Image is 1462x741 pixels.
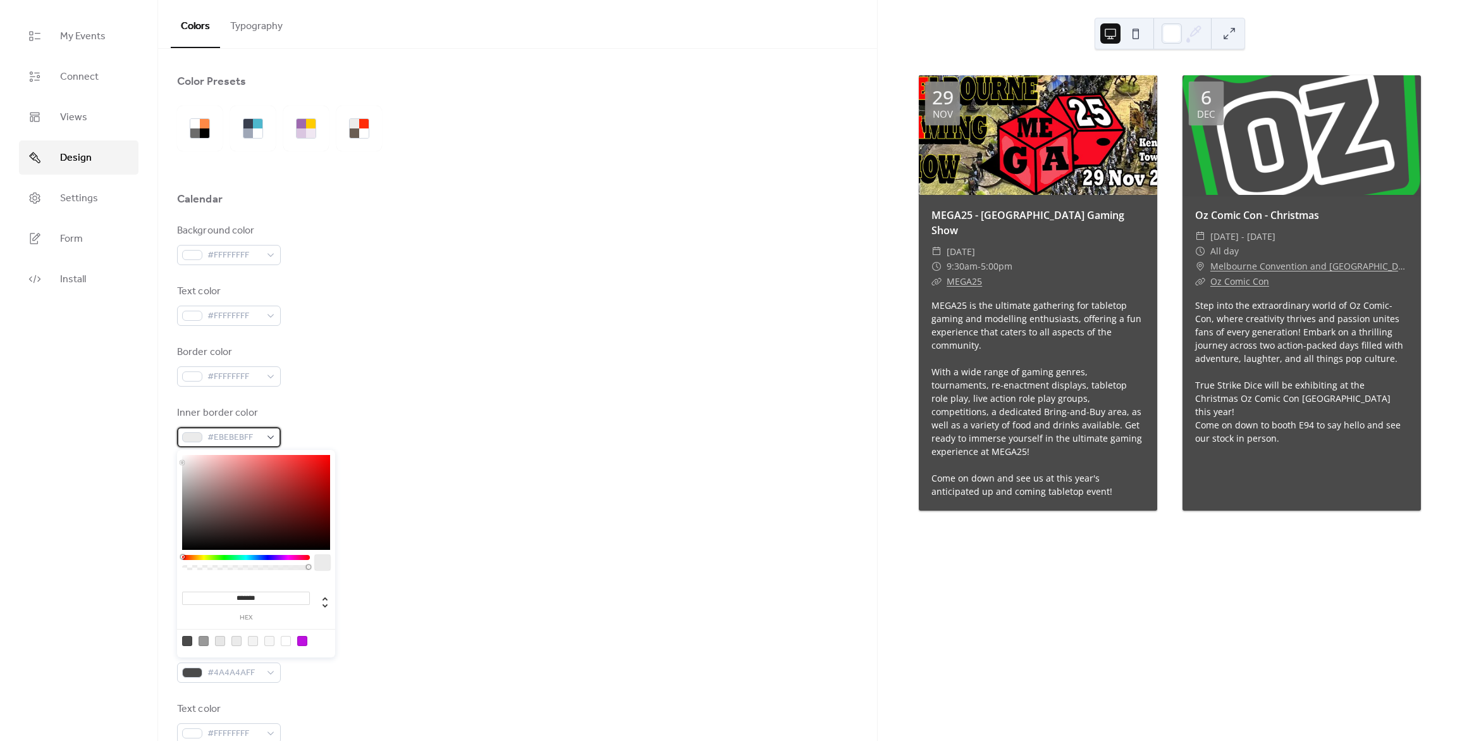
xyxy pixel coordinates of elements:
div: rgb(231, 231, 231) [215,636,225,646]
div: ​ [1195,274,1205,289]
span: [DATE] - [DATE] [1210,229,1275,244]
div: Background color [177,223,278,239]
div: ​ [1195,229,1205,244]
div: ​ [931,259,942,274]
a: Install [19,262,138,296]
div: ​ [931,244,942,259]
span: #FFFFFFFF [207,248,261,263]
div: rgb(248, 248, 248) [264,636,274,646]
div: ​ [1195,259,1205,274]
div: Text color [177,284,278,299]
div: Dec [1197,109,1215,119]
a: Design [19,140,138,175]
div: rgb(189, 16, 224) [297,636,307,646]
span: #FFFFFFFF [207,309,261,324]
div: Color Presets [177,74,246,89]
div: ​ [1195,244,1205,259]
label: hex [182,614,310,621]
div: rgb(255, 255, 255) [281,636,291,646]
span: 5:00pm [981,259,1012,274]
div: Text color [177,702,278,717]
span: Design [60,151,92,166]
span: Settings [60,191,98,206]
span: All day [1210,244,1239,259]
span: #EBEBEBFF [207,430,261,445]
div: rgb(74, 74, 74) [182,636,192,646]
a: Connect [19,59,138,94]
div: rgb(243, 243, 243) [248,636,258,646]
a: MEGA25 [947,275,982,287]
a: My Events [19,19,138,53]
div: rgb(235, 235, 235) [231,636,242,646]
span: Form [60,232,83,247]
div: MEGA25 is the ultimate gathering for tabletop gaming and modelling enthusiasts, offering a fun ex... [919,299,1157,498]
a: Form [19,221,138,256]
div: ​ [931,274,942,289]
div: Calendar [177,192,223,207]
div: Inner border color [177,406,278,421]
span: My Events [60,29,106,44]
a: Views [19,100,138,134]
span: Install [60,272,86,287]
a: MEGA25 - [GEOGRAPHIC_DATA] Gaming Show [931,208,1124,237]
a: Settings [19,181,138,215]
span: #FFFFFFFF [207,370,261,385]
span: 9:30am [947,259,978,274]
span: Views [60,110,87,125]
div: Nov [933,109,953,119]
div: Step into the extraordinary world of Oz Comic-Con, where creativity thrives and passion unites fa... [1182,299,1421,445]
div: rgb(153, 153, 153) [199,636,209,646]
span: [DATE] [947,244,975,259]
div: Border color [177,345,278,360]
a: Oz Comic Con - Christmas [1195,208,1319,222]
span: - [978,259,981,274]
div: 6 [1201,88,1212,107]
div: 29 [932,88,954,107]
a: Melbourne Convention and [GEOGRAPHIC_DATA] [1210,259,1408,274]
span: Connect [60,70,99,85]
a: Oz Comic Con [1210,275,1269,287]
span: #4A4A4AFF [207,666,261,681]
